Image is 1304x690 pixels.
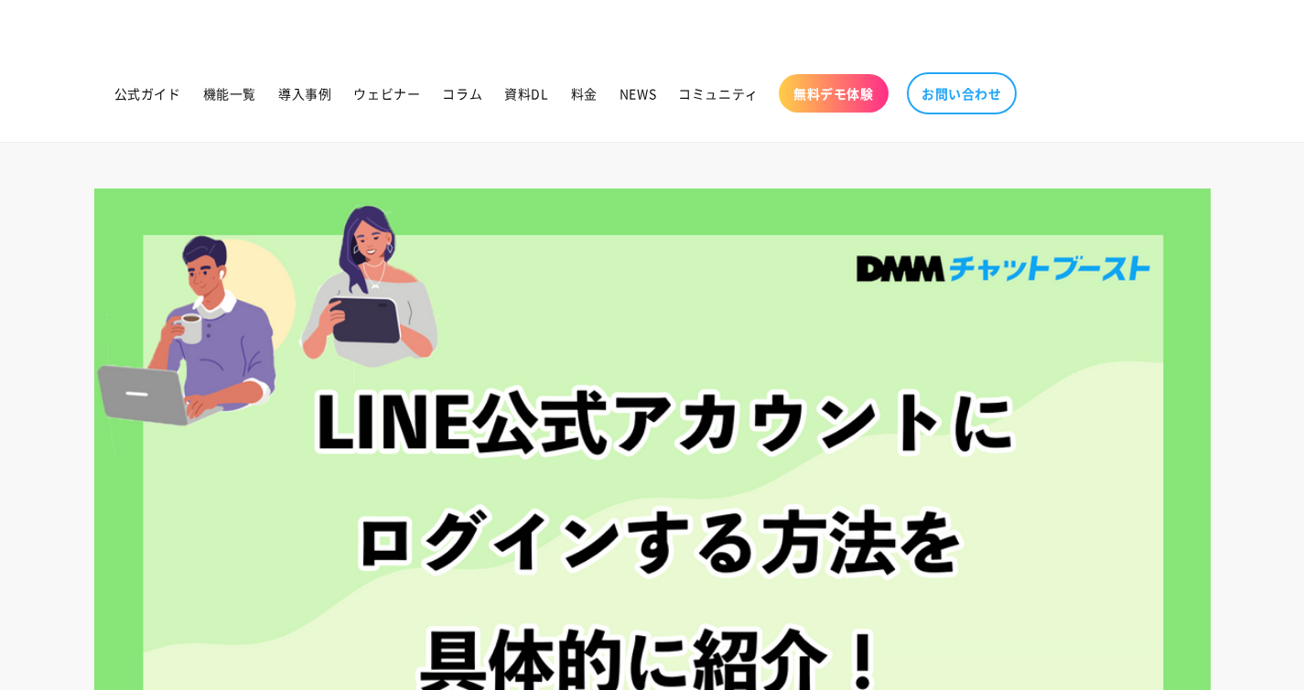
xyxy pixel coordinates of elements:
a: 公式ガイド [103,74,192,113]
a: 料金 [560,74,609,113]
a: ウェビナー [342,74,431,113]
span: 無料デモ体験 [793,85,874,102]
a: NEWS [609,74,667,113]
span: お問い合わせ [921,85,1002,102]
span: 機能一覧 [203,85,256,102]
a: 無料デモ体験 [779,74,889,113]
a: 機能一覧 [192,74,267,113]
a: 資料DL [493,74,559,113]
span: NEWS [620,85,656,102]
span: ウェビナー [353,85,420,102]
a: 導入事例 [267,74,342,113]
a: コミュニティ [667,74,770,113]
span: 公式ガイド [114,85,181,102]
span: コミュニティ [678,85,759,102]
a: コラム [431,74,493,113]
span: 資料DL [504,85,548,102]
span: 料金 [571,85,598,102]
span: 導入事例 [278,85,331,102]
span: コラム [442,85,482,102]
a: お問い合わせ [907,72,1017,114]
